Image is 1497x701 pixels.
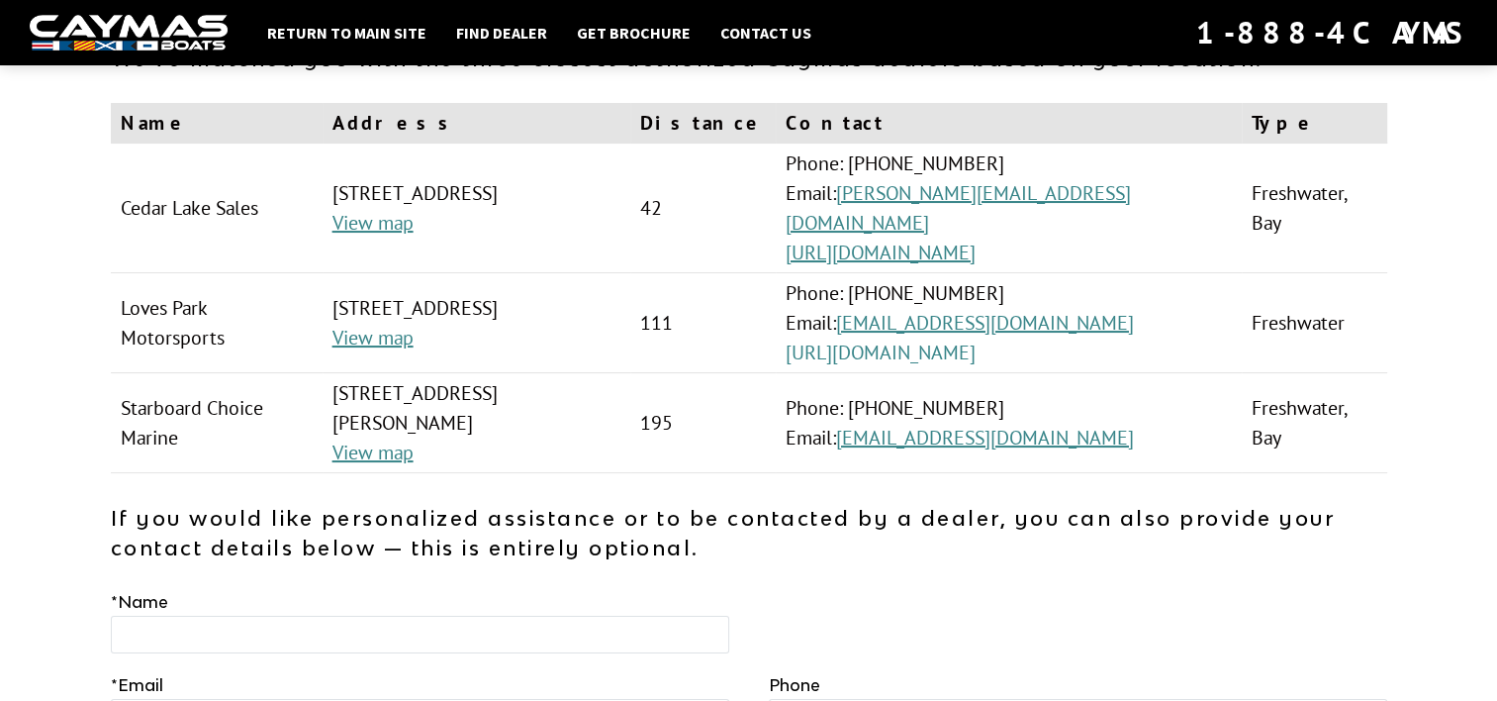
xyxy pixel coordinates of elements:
td: 42 [630,144,776,273]
a: Contact Us [710,20,821,46]
div: 1-888-4CAYMAS [1196,11,1467,54]
td: Phone: [PHONE_NUMBER] Email: [776,373,1242,473]
a: View map [332,210,414,236]
a: [URL][DOMAIN_NAME] [786,240,976,265]
p: If you would like personalized assistance or to be contacted by a dealer, you can also provide yo... [111,503,1387,562]
td: [STREET_ADDRESS] [323,273,630,373]
label: Name [111,590,168,614]
a: View map [332,325,414,350]
th: Name [111,103,323,144]
th: Distance [630,103,776,144]
td: Cedar Lake Sales [111,144,323,273]
td: 195 [630,373,776,473]
a: [EMAIL_ADDRESS][DOMAIN_NAME] [836,425,1134,451]
th: Address [323,103,630,144]
a: Find Dealer [446,20,557,46]
a: Return to main site [257,20,436,46]
td: Phone: [PHONE_NUMBER] Email: [776,273,1242,373]
td: [STREET_ADDRESS][PERSON_NAME] [323,373,630,473]
label: Phone [769,673,820,697]
img: white-logo-c9c8dbefe5ff5ceceb0f0178aa75bf4bb51f6bca0971e226c86eb53dfe498488.png [30,15,228,51]
th: Type [1242,103,1387,144]
td: Starboard Choice Marine [111,373,323,473]
td: [STREET_ADDRESS] [323,144,630,273]
a: Get Brochure [567,20,701,46]
td: 111 [630,273,776,373]
a: [URL][DOMAIN_NAME] [786,340,976,365]
td: Freshwater, Bay [1242,144,1387,273]
a: View map [332,440,414,465]
a: [PERSON_NAME][EMAIL_ADDRESS][DOMAIN_NAME] [786,180,1131,236]
td: Freshwater [1242,273,1387,373]
a: [EMAIL_ADDRESS][DOMAIN_NAME] [836,310,1134,336]
td: Freshwater, Bay [1242,373,1387,473]
td: Phone: [PHONE_NUMBER] Email: [776,144,1242,273]
th: Contact [776,103,1242,144]
label: Email [111,673,163,697]
td: Loves Park Motorsports [111,273,323,373]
